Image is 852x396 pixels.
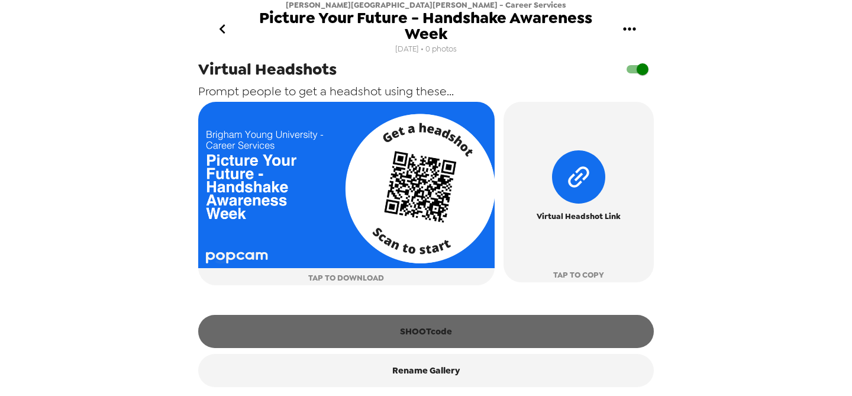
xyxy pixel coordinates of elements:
[241,10,610,41] span: Picture Your Future - Handshake Awareness Week
[198,315,654,348] button: SHOOTcode
[553,268,604,282] span: TAP TO COPY
[308,271,384,285] span: TAP TO DOWNLOAD
[198,83,454,99] span: Prompt people to get a headshot using these...
[395,41,457,57] span: [DATE] • 0 photos
[610,9,648,48] button: gallery menu
[504,102,654,282] button: Virtual Headshot LinkTAP TO COPY
[198,354,654,387] button: Rename Gallery
[198,59,337,80] span: Virtual Headshots
[198,102,495,269] img: qr card
[537,210,621,223] span: Virtual Headshot Link
[204,9,241,48] button: go back
[198,102,495,285] button: TAP TO DOWNLOAD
